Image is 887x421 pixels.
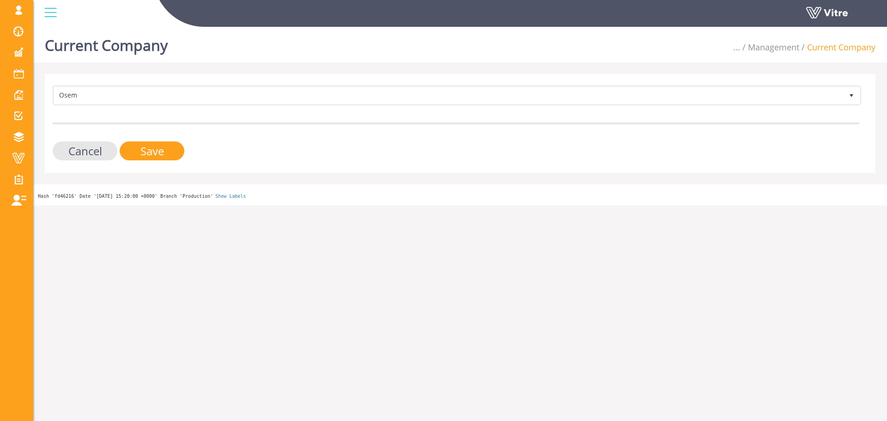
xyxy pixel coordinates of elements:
a: Show Labels [215,194,246,199]
span: Osem [54,87,843,104]
input: Cancel [53,141,117,160]
span: Hash 'fd46216' Date '[DATE] 15:20:00 +0000' Branch 'Production' [38,194,213,199]
span: select [843,87,860,104]
span: ... [733,42,740,53]
li: Current Company [799,42,875,54]
li: Management [740,42,799,54]
h1: Current Company [45,23,168,62]
input: Save [120,141,184,160]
